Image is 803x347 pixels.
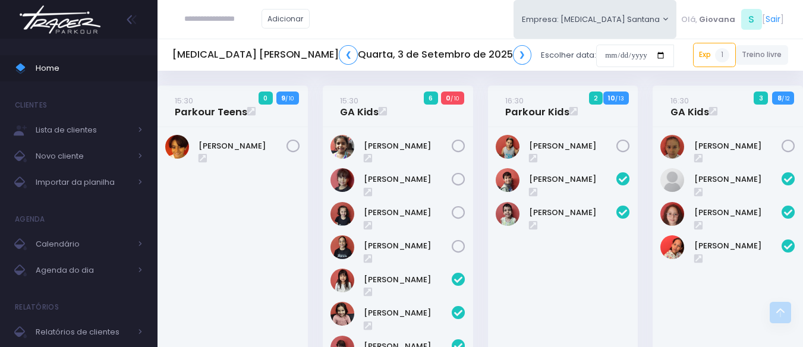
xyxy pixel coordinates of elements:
small: / 10 [451,95,459,102]
a: Exp1 [693,43,736,67]
img: Manuella Brandão oliveira [660,202,684,226]
small: 16:30 [670,95,689,106]
span: Home [36,61,143,76]
span: S [741,9,762,30]
span: 0 [259,92,273,105]
a: Treino livre [736,45,789,65]
h5: [MEDICAL_DATA] [PERSON_NAME] Quarta, 3 de Setembro de 2025 [172,45,531,65]
img: Isabela Kazumi Maruya de Carvalho [330,168,354,192]
img: Melissa Hubert [330,235,354,259]
a: ❯ [513,45,532,65]
small: 15:30 [175,95,193,106]
a: ❮ [339,45,358,65]
a: [PERSON_NAME] [694,240,782,252]
h4: Clientes [15,93,47,117]
div: Escolher data: [172,42,674,69]
a: [PERSON_NAME] [364,240,452,252]
img: Larissa Teodoro Dangebel de Oliveira [660,168,684,192]
a: [PERSON_NAME] [364,173,452,185]
a: 16:30Parkour Kids [505,94,569,118]
span: 6 [424,92,438,105]
strong: 8 [777,93,782,103]
h4: Relatórios [15,295,59,319]
span: 3 [754,92,768,105]
a: [PERSON_NAME] [694,173,782,185]
span: Olá, [681,14,697,26]
img: Chiara Marques Fantin [330,135,354,159]
a: [PERSON_NAME] [529,140,617,152]
a: Sair [766,13,780,26]
img: Lara Hubert [330,202,354,226]
span: 2 [589,92,603,105]
img: Giovanna Akari Uehara [330,269,354,292]
img: Valentina Eduarda Azevedo [660,235,684,259]
strong: 0 [446,93,451,103]
small: / 13 [615,95,624,102]
h4: Agenda [15,207,45,231]
a: [PERSON_NAME] [199,140,286,152]
img: Arthur Dias [165,135,189,159]
span: Relatórios de clientes [36,324,131,340]
a: 15:30Parkour Teens [175,94,247,118]
a: [PERSON_NAME] [364,274,452,286]
a: [PERSON_NAME] [364,307,452,319]
a: [PERSON_NAME] [694,140,782,152]
small: / 12 [782,95,789,102]
strong: 9 [281,93,285,103]
a: [PERSON_NAME] [529,207,617,219]
a: [PERSON_NAME] [529,173,617,185]
small: 15:30 [340,95,358,106]
small: / 10 [285,95,294,102]
a: 15:30GA Kids [340,94,379,118]
a: 16:30GA Kids [670,94,709,118]
img: Liz Stetz Tavernaro Torres [330,302,354,326]
a: [PERSON_NAME] [364,207,452,219]
img: Rafaela tiosso zago [660,135,684,159]
a: [PERSON_NAME] [694,207,782,219]
span: Lista de clientes [36,122,131,138]
a: [PERSON_NAME] [364,140,452,152]
span: Calendário [36,236,131,252]
span: Giovana [699,14,735,26]
img: Matheus Morbach de Freitas [496,202,519,226]
span: Importar da planilha [36,175,131,190]
div: [ ] [676,6,788,33]
span: Agenda do dia [36,263,131,278]
strong: 10 [608,93,615,103]
img: Pedro Eduardo Leite de Oliveira [496,135,519,159]
a: Adicionar [262,9,310,29]
span: Novo cliente [36,149,131,164]
span: 1 [715,48,729,62]
img: Jorge Lima [496,168,519,192]
small: 16:30 [505,95,524,106]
